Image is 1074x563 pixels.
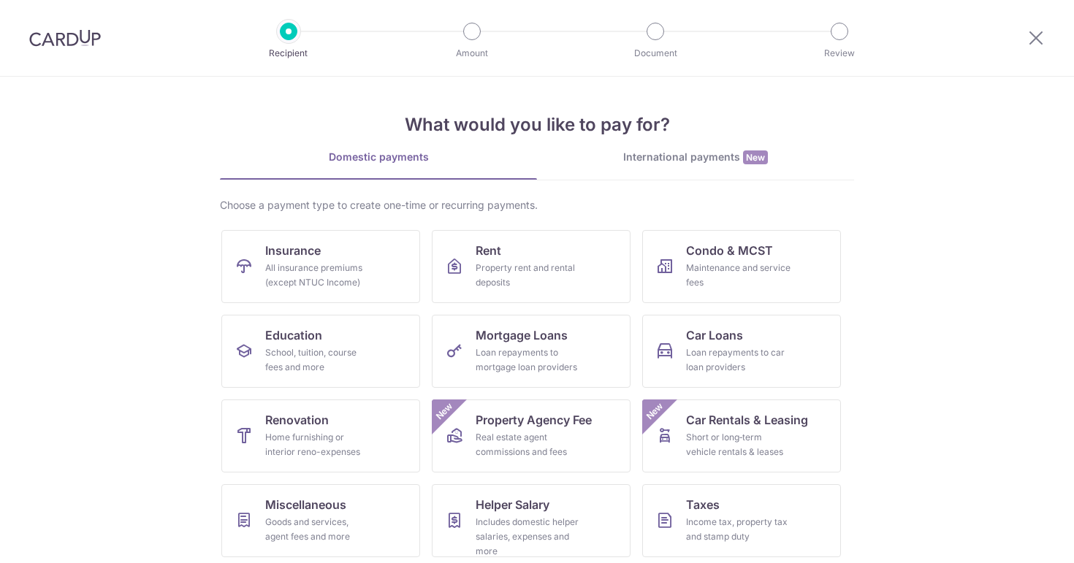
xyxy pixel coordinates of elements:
a: RenovationHome furnishing or interior reno-expenses [221,399,420,472]
span: Helper Salary [476,496,549,513]
span: New [743,150,768,164]
span: Taxes [686,496,720,513]
p: Review [785,46,894,61]
div: Domestic payments [220,150,537,164]
span: Car Rentals & Leasing [686,411,808,429]
a: InsuranceAll insurance premiums (except NTUC Income) [221,230,420,303]
div: All insurance premiums (except NTUC Income) [265,261,370,290]
div: Choose a payment type to create one-time or recurring payments. [220,198,854,212]
a: Mortgage LoansLoan repayments to mortgage loan providers [432,315,631,388]
a: EducationSchool, tuition, course fees and more [221,315,420,388]
a: Helper SalaryIncludes domestic helper salaries, expenses and more [432,484,631,557]
img: CardUp [29,29,101,47]
a: Condo & MCSTMaintenance and service fees [642,230,841,303]
span: Car Loans [686,326,743,344]
a: TaxesIncome tax, property tax and stamp duty [642,484,841,557]
span: Property Agency Fee [476,411,592,429]
div: Goods and services, agent fees and more [265,515,370,544]
span: Miscellaneous [265,496,346,513]
iframe: Opens a widget where you can find more information [980,519,1059,556]
a: RentProperty rent and rental deposits [432,230,631,303]
a: MiscellaneousGoods and services, agent fees and more [221,484,420,557]
span: Education [265,326,322,344]
div: Loan repayments to mortgage loan providers [476,345,581,375]
p: Document [601,46,709,61]
span: Condo & MCST [686,242,773,259]
h4: What would you like to pay for? [220,112,854,138]
span: Rent [476,242,501,259]
span: Renovation [265,411,329,429]
div: Real estate agent commissions and fees [476,430,581,459]
span: New [643,399,667,424]
div: School, tuition, course fees and more [265,345,370,375]
div: International payments [537,150,854,165]
a: Car Rentals & LeasingShort or long‑term vehicle rentals & leasesNew [642,399,841,472]
p: Recipient [235,46,343,61]
div: Maintenance and service fees [686,261,791,290]
span: Insurance [265,242,321,259]
span: Mortgage Loans [476,326,568,344]
a: Car LoansLoan repayments to car loan providers [642,315,841,388]
div: Loan repayments to car loan providers [686,345,791,375]
div: Income tax, property tax and stamp duty [686,515,791,544]
a: Property Agency FeeReal estate agent commissions and feesNew [432,399,631,472]
div: Home furnishing or interior reno-expenses [265,430,370,459]
div: Includes domestic helper salaries, expenses and more [476,515,581,559]
span: New [433,399,457,424]
div: Property rent and rental deposits [476,261,581,290]
div: Short or long‑term vehicle rentals & leases [686,430,791,459]
p: Amount [418,46,526,61]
